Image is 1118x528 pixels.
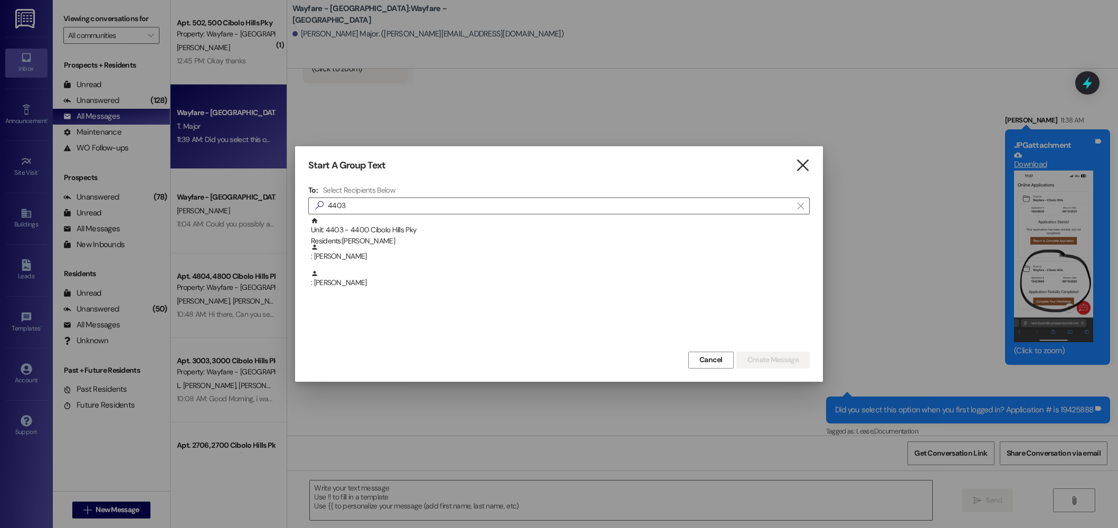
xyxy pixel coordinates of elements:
i:  [798,202,803,210]
div: Unit: 4403 - 4400 Cibolo Hills PkyResidents:[PERSON_NAME] [308,217,810,243]
span: Create Message [747,354,799,365]
span: Cancel [699,354,723,365]
div: : [PERSON_NAME] [311,270,810,288]
div: : [PERSON_NAME] [308,243,810,270]
button: Create Message [736,352,810,369]
div: Unit: 4403 - 4400 Cibolo Hills Pky [311,217,810,247]
div: : [PERSON_NAME] [311,243,810,262]
input: Search for any contact or apartment [328,199,792,213]
button: Cancel [688,352,734,369]
h3: To: [308,185,318,195]
div: : [PERSON_NAME] [308,270,810,296]
i:  [795,160,810,171]
button: Clear text [792,198,809,214]
div: Residents: [PERSON_NAME] [311,235,810,247]
h3: Start A Group Text [308,159,385,172]
i:  [311,200,328,211]
h4: Select Recipients Below [323,185,395,195]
